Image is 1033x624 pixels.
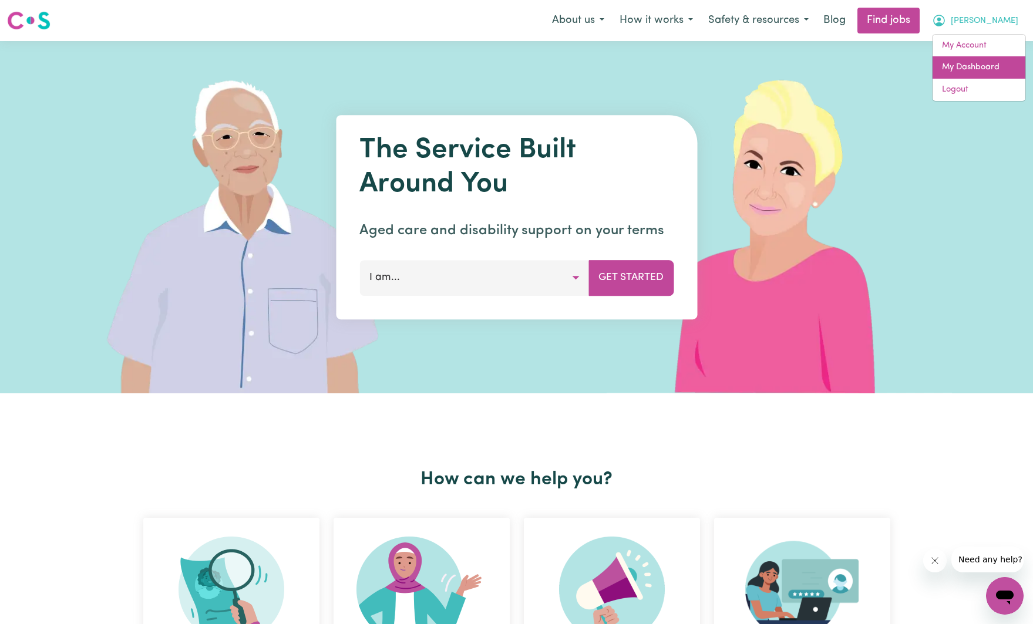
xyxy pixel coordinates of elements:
[544,8,612,33] button: About us
[816,8,853,33] a: Blog
[924,8,1026,33] button: My Account
[612,8,701,33] button: How it works
[136,468,897,491] h2: How can we help you?
[923,549,947,572] iframe: Close message
[7,10,51,31] img: Careseekers logo
[857,8,920,33] a: Find jobs
[359,134,674,201] h1: The Service Built Around You
[933,56,1025,79] a: My Dashboard
[986,577,1024,615] iframe: Button to launch messaging window
[359,260,589,295] button: I am...
[7,7,51,34] a: Careseekers logo
[932,34,1026,102] div: My Account
[701,8,816,33] button: Safety & resources
[359,220,674,241] p: Aged care and disability support on your terms
[951,15,1018,28] span: [PERSON_NAME]
[933,35,1025,57] a: My Account
[951,547,1024,572] iframe: Message from company
[588,260,674,295] button: Get Started
[933,79,1025,101] a: Logout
